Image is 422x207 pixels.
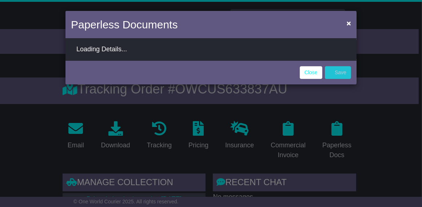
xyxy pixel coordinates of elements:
button: Close [343,16,355,31]
a: Close [300,66,322,79]
button: Save [325,66,351,79]
span: × [347,19,351,27]
h4: Paperless Documents [71,16,178,33]
div: Loading Details... [76,45,346,53]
